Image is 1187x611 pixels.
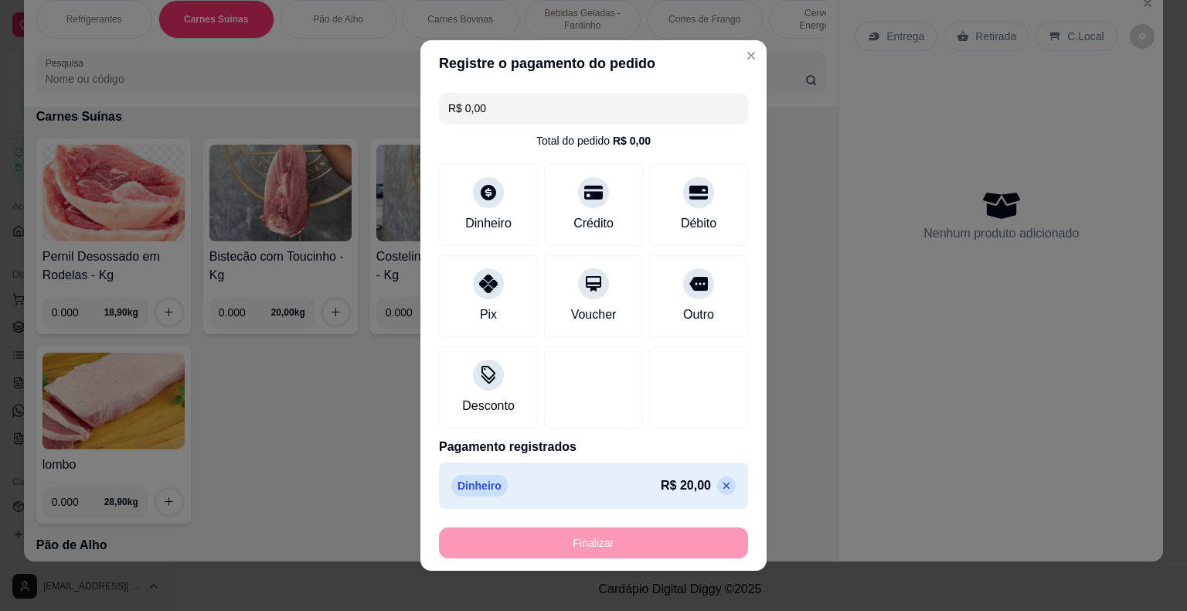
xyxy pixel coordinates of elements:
[536,133,651,148] div: Total do pedido
[448,93,739,124] input: Ex.: hambúrguer de cordeiro
[465,214,512,233] div: Dinheiro
[661,476,711,495] p: R$ 20,00
[462,397,515,415] div: Desconto
[573,214,614,233] div: Crédito
[571,305,617,324] div: Voucher
[739,43,764,68] button: Close
[451,475,508,497] p: Dinheiro
[613,133,651,148] div: R$ 0,00
[681,214,716,233] div: Débito
[439,438,748,456] p: Pagamento registrados
[480,305,497,324] div: Pix
[420,40,767,87] header: Registre o pagamento do pedido
[683,305,714,324] div: Outro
